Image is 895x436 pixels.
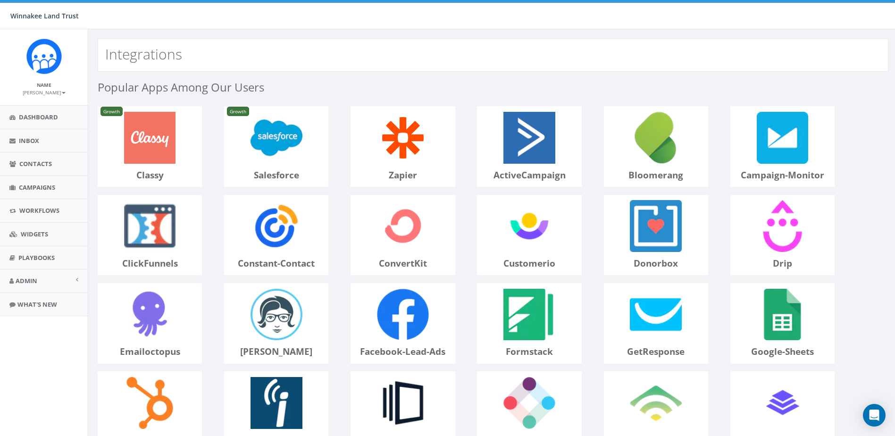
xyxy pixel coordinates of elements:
img: leadpages-logo [752,372,814,434]
img: customerio-logo [498,195,560,258]
img: Rally_Corp_Icon.png [26,39,62,74]
img: clickFunnels-logo [119,195,181,258]
img: constant-contact-logo [245,195,308,258]
img: convertKit-logo [372,195,434,258]
small: [PERSON_NAME] [23,89,66,96]
p: getResponse [604,345,708,358]
span: Campaigns [19,183,55,192]
p: campaign-monitor [731,169,834,182]
p: clickFunnels [98,257,201,270]
span: Growth [100,107,123,116]
p: drip [731,257,834,270]
p: emailoctopus [98,345,201,358]
span: Admin [16,277,37,285]
p: formstack [477,345,581,358]
img: getResponse-logo [625,284,687,346]
p: constant-contact [225,257,328,270]
h2: Integrations [105,46,182,62]
img: emailoctopus-logo [119,284,181,346]
div: Open Intercom Messenger [863,404,886,427]
img: classy-logo [119,107,181,169]
p: bloomerang [604,169,708,182]
span: Dashboard [19,113,58,121]
img: zapier-logo [372,107,434,169]
img: google-sheets-logo [752,284,814,346]
span: Winnakee Land Trust [10,11,79,20]
span: Contacts [19,159,52,168]
img: drip-logo [752,195,814,258]
img: activeCampaign-logo [498,107,560,169]
img: formstack-logo [498,284,560,346]
span: Playbooks [18,253,55,262]
img: instapage-logo [372,372,434,434]
p: convertKit [351,257,454,270]
span: Widgets [21,230,48,238]
p: customerio [477,257,581,270]
img: donorbox-logo [625,195,687,258]
span: Workflows [19,206,59,215]
small: Name [37,82,51,88]
a: [PERSON_NAME] [23,88,66,96]
p: salesforce [225,169,328,182]
p: donorbox [604,257,708,270]
span: Growth [227,107,249,116]
img: facebook-lead-ads-logo [372,284,434,346]
p: classy [98,169,201,182]
p: facebook-lead-ads [351,345,454,358]
img: campaign-monitor-logo [752,107,814,169]
img: klaviyo-logo [625,372,687,434]
img: bloomerang-logo [625,107,687,169]
img: iterable-logo [498,372,560,434]
img: salesforce-logo [245,107,308,169]
p: activeCampaign [477,169,581,182]
span: Inbox [19,136,39,145]
p: google-sheets [731,345,834,358]
p: zapier [351,169,454,182]
span: What's New [17,300,57,309]
img: iContact-logo [245,372,308,434]
img: hubspot-logo [119,372,181,434]
p: [PERSON_NAME] [225,345,328,358]
img: emma-logo [245,284,308,346]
